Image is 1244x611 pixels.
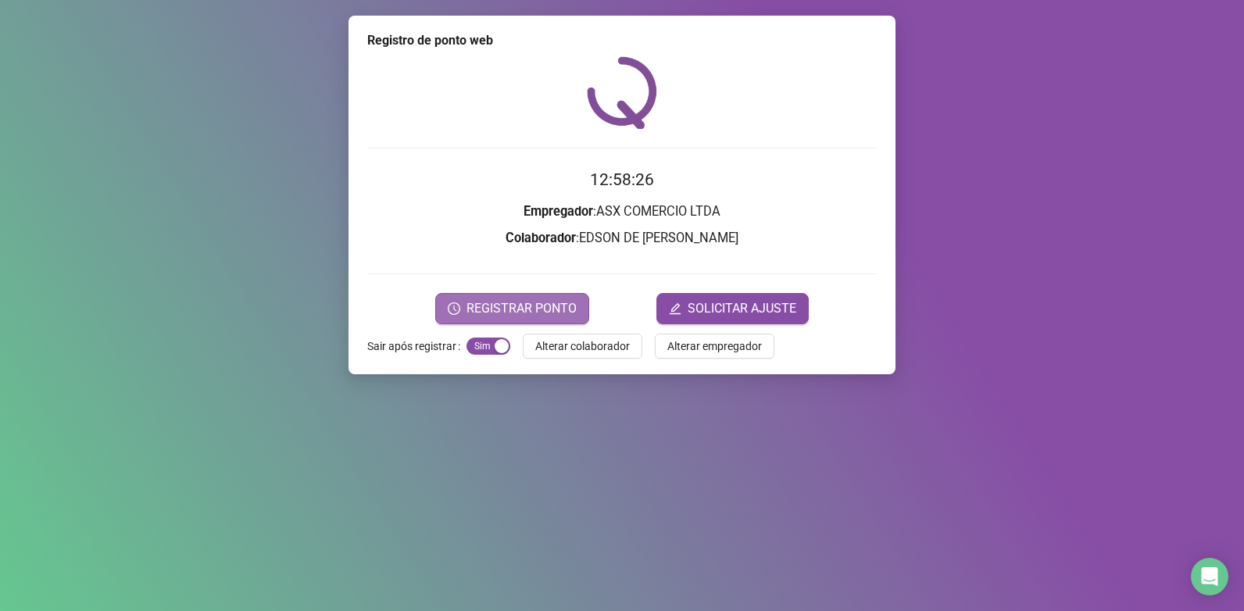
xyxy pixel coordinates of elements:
div: Open Intercom Messenger [1191,558,1228,595]
strong: Empregador [524,204,593,219]
div: Registro de ponto web [367,31,877,50]
button: REGISTRAR PONTO [435,293,589,324]
span: Alterar colaborador [535,338,630,355]
h3: : EDSON DE [PERSON_NAME] [367,228,877,248]
button: editSOLICITAR AJUSTE [656,293,809,324]
time: 12:58:26 [590,170,654,189]
label: Sair após registrar [367,334,466,359]
span: SOLICITAR AJUSTE [688,299,796,318]
img: QRPoint [587,56,657,129]
span: edit [669,302,681,315]
h3: : ASX COMERCIO LTDA [367,202,877,222]
button: Alterar empregador [655,334,774,359]
span: Alterar empregador [667,338,762,355]
button: Alterar colaborador [523,334,642,359]
span: clock-circle [448,302,460,315]
span: REGISTRAR PONTO [466,299,577,318]
strong: Colaborador [506,230,576,245]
